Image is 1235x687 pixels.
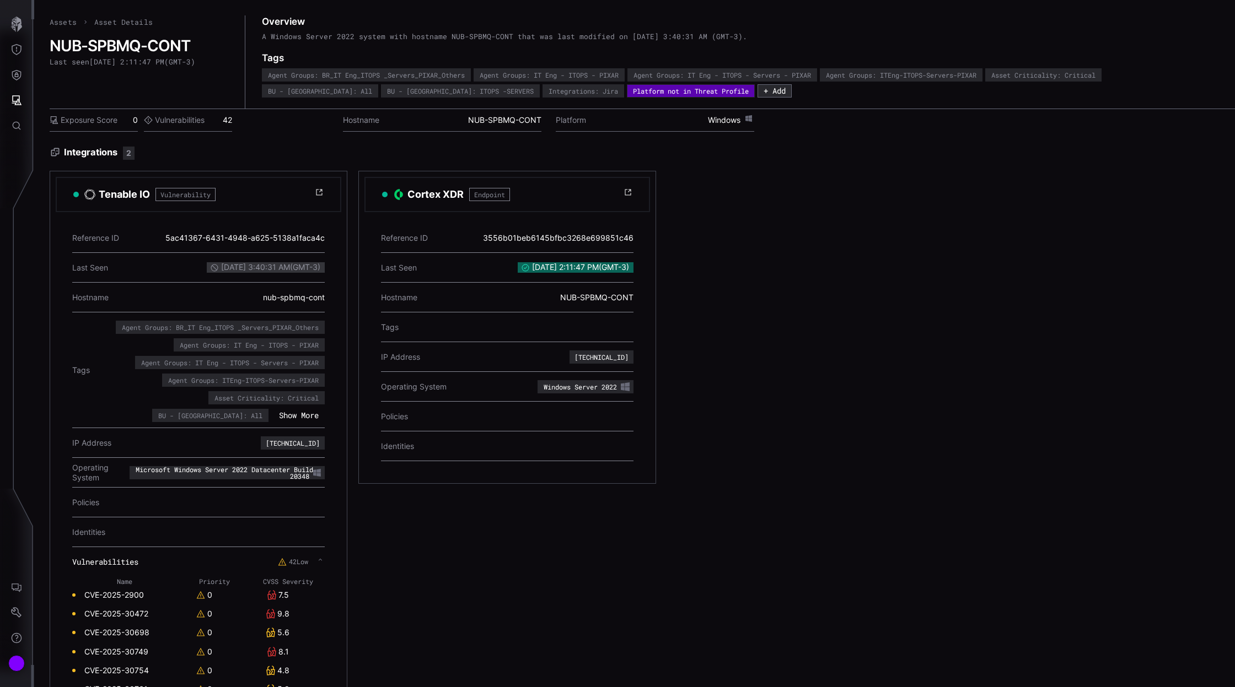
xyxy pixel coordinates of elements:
[268,88,372,94] div: BU - [GEOGRAPHIC_DATA]: All
[50,36,229,55] h2: NUB-SPBMQ-CONT
[178,609,232,619] div: 0
[180,342,319,348] div: Agent Groups: IT Eng - ITOPS - PIXAR
[381,293,417,302] span: Hostname
[84,189,95,200] img: Tenable
[263,287,325,308] div: nub-spbmq-cont
[178,628,232,637] div: 0
[72,263,108,273] span: Last Seen
[468,115,541,125] span: NUB-SPBMQ-CONT
[72,293,109,302] span: Hostname
[84,647,148,657] a: CVE-2025-30749
[84,590,144,600] a: CVE-2025-2900
[158,412,262,419] div: BU - [GEOGRAPHIC_DATA]: All
[574,354,629,360] div: [TECHNICAL_ID]
[708,115,754,125] span: Windows
[381,322,399,332] span: Tags
[72,557,138,567] span: Vulnerabilities
[381,412,408,421] span: Policies
[549,88,618,94] div: Integrations: Jira
[633,88,749,94] div: Platform not in Threat Profile
[136,466,323,479] div: Microsoft Windows Server 2022 Datacenter Build 20348
[155,188,216,201] span: Vulnerability
[72,577,178,586] th: Name
[99,188,150,201] h3: Tenable IO
[251,609,305,619] div: 9.8
[72,233,119,243] span: Reference ID
[393,189,404,200] img: PaloAlto Cortex XDR
[50,109,138,132] div: 0
[168,377,319,383] div: Agent Groups: ITEng-ITOPS-Servers-PIXAR
[84,628,149,637] a: CVE-2025-30698
[84,609,148,619] a: CVE-2025-30472
[72,438,111,448] span: IP Address
[469,188,510,201] span: Endpoint
[50,17,77,27] a: Assets
[407,188,464,201] h3: Cortex XDR
[381,382,447,392] span: Operating System
[343,115,379,125] label: Hostname
[266,440,320,446] div: [TECHNICAL_ID]
[84,666,149,675] a: CVE-2025-30754
[251,666,305,675] div: 4.8
[207,262,325,272] span: [DATE] 3:40:31 AM ( GMT-3 )
[50,15,153,29] nav: breadcrumb
[278,558,308,566] label: 42 Low
[381,441,414,451] span: Identities
[144,115,205,125] label: Vulnerabilities
[178,577,251,586] th: Priority
[387,88,534,94] div: BU - [GEOGRAPHIC_DATA]: ITOPS -SERVERS
[50,57,195,66] div: Last seen [DATE] 2:11:47 PM ( GMT-3 )
[991,72,1096,78] div: Asset Criticality: Critical
[826,72,976,78] div: Agent Groups: ITEng-ITOPS-Servers-PIXAR
[72,497,99,507] span: Policies
[94,17,153,27] span: Asset Details
[483,228,633,248] div: 3556b01beb6145bfbc3268e699851c46
[178,647,232,657] div: 0
[556,115,586,125] label: Platform
[72,463,130,483] span: Operating System
[480,72,619,78] div: Agent Groups: IT Eng - ITOPS - PIXAR
[633,72,811,78] div: Agent Groups: IT Eng - ITOPS - Servers - PIXAR
[214,394,319,401] div: Asset Criticality: Critical
[758,84,792,98] button: + Add
[123,147,135,160] div: 2
[251,647,305,657] div: 8.1
[381,263,417,273] span: Last Seen
[273,410,325,421] button: Show More
[251,628,305,637] div: 5.6
[381,352,420,362] span: IP Address
[72,365,90,375] span: Tags
[560,287,633,308] div: NUB-SPBMQ-CONT
[268,72,465,78] div: Agent Groups: BR_IT Eng_ITOPS _Servers_PIXAR_Others
[144,109,232,132] div: 42
[165,228,325,248] div: 5ac41367-6431-4948-a625-5138a1faca4c
[50,115,117,125] label: Exposure Score
[251,577,325,586] th: CVSS Severity
[50,147,1235,160] h3: Integrations
[122,324,319,331] div: Agent Groups: BR_IT Eng_ITOPS _Servers_PIXAR_Others
[381,233,428,243] span: Reference ID
[178,666,232,675] div: 0
[141,359,319,366] div: Agent Groups: IT Eng - ITOPS - Servers - PIXAR
[72,527,105,537] span: Identities
[518,262,633,272] span: [DATE] 2:11:47 PM ( GMT-3 )
[178,590,232,600] div: 0
[251,590,305,600] div: 7.5
[544,382,632,391] div: Windows Server 2022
